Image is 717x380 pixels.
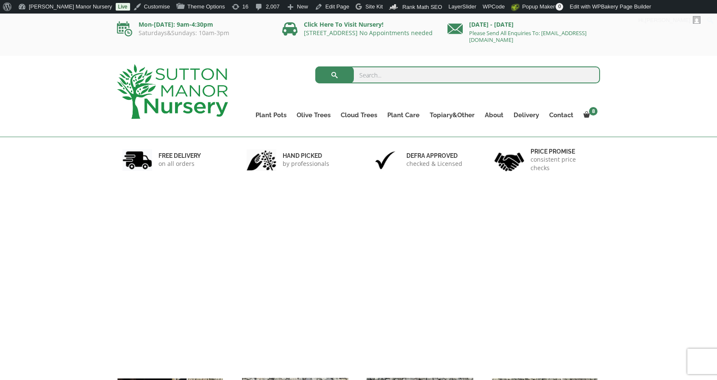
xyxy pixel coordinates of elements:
[406,152,462,160] h6: Defra approved
[544,109,578,121] a: Contact
[469,29,586,44] a: Please Send All Enquiries To: [EMAIL_ADDRESS][DOMAIN_NAME]
[117,30,270,36] p: Saturdays&Sundays: 10am-3pm
[370,149,400,171] img: 3.jpg
[447,19,600,30] p: [DATE] - [DATE]
[495,147,524,173] img: 4.jpg
[382,109,425,121] a: Plant Care
[283,160,329,168] p: by professionals
[531,148,595,155] h6: Price promise
[589,107,597,116] span: 8
[406,160,462,168] p: checked & Licensed
[250,109,292,121] a: Plant Pots
[402,4,442,10] span: Rank Math SEO
[122,149,152,171] img: 1.jpg
[425,109,480,121] a: Topiary&Other
[578,109,600,121] a: 8
[480,109,509,121] a: About
[645,17,690,23] span: [PERSON_NAME]
[304,20,384,28] a: Click Here To Visit Nursery!
[635,14,704,27] a: Hi,
[158,160,201,168] p: on all orders
[117,19,270,30] p: Mon-[DATE]: 9am-4:30pm
[247,149,276,171] img: 2.jpg
[365,3,383,10] span: Site Kit
[117,64,228,119] img: logo
[531,155,595,172] p: consistent price checks
[304,29,433,37] a: [STREET_ADDRESS] No Appointments needed
[315,66,600,83] input: Search...
[509,109,544,121] a: Delivery
[336,109,382,121] a: Cloud Trees
[283,152,329,160] h6: hand picked
[116,3,130,11] a: Live
[158,152,201,160] h6: FREE DELIVERY
[292,109,336,121] a: Olive Trees
[556,3,563,11] span: 0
